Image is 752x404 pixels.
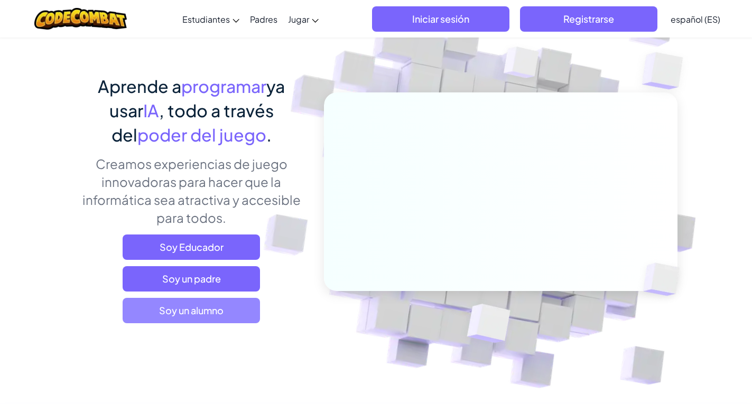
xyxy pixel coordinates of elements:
a: Soy Educador [123,234,260,260]
img: Cubos superpuestos [484,26,560,105]
a: Jugar [283,5,324,33]
img: Cubos superpuestos [441,281,535,369]
font: , todo a través del [112,100,274,145]
font: Soy Educador [160,241,224,253]
font: programar [181,76,266,97]
font: Jugar [288,14,309,25]
font: Iniciar sesión [412,13,469,25]
font: español (ES) [671,14,720,25]
font: Estudiantes [182,14,230,25]
a: Soy un padre [123,266,260,292]
img: Cubos superpuestos [625,241,704,318]
img: Logotipo de CodeCombat [34,8,127,30]
button: Iniciar sesión [372,6,509,32]
a: español (ES) [665,5,726,33]
font: Padres [250,14,277,25]
font: poder del juego [137,124,266,145]
button: Soy un alumno [123,298,260,323]
font: IA [143,100,159,121]
font: Soy un padre [162,273,221,285]
font: Registrarse [563,13,614,25]
a: Padres [245,5,283,33]
img: Cubos superpuestos [621,26,712,116]
font: . [266,124,272,145]
font: Aprende a [98,76,181,97]
button: Registrarse [520,6,657,32]
a: Estudiantes [177,5,245,33]
font: Soy un alumno [159,304,224,316]
font: Creamos experiencias de juego innovadoras para hacer que la informática sea atractiva y accesible... [82,156,301,226]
